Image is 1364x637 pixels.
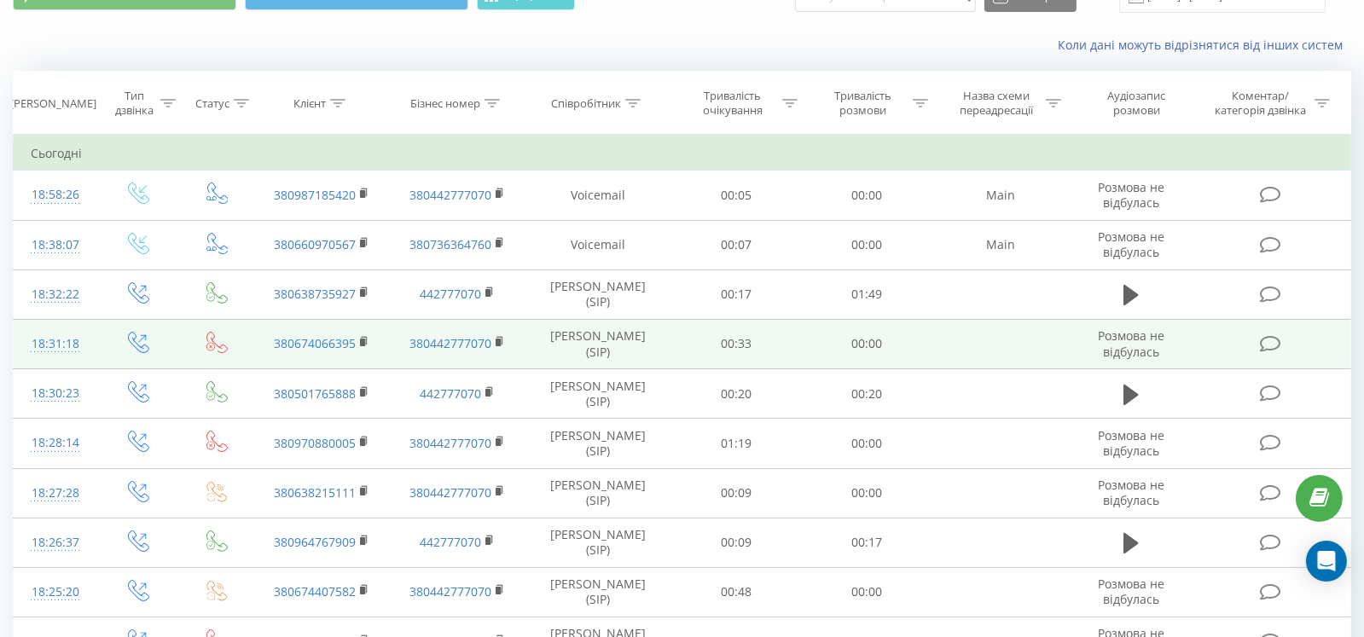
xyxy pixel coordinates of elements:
[293,96,326,111] div: Клієнт
[802,468,932,518] td: 00:00
[409,236,491,252] a: 380736364760
[1098,427,1164,459] span: Розмова не відбулась
[671,269,802,319] td: 00:17
[31,178,79,211] div: 18:58:26
[1098,477,1164,508] span: Розмова не відбулась
[671,220,802,269] td: 00:07
[802,369,932,419] td: 00:20
[31,229,79,262] div: 18:38:07
[802,269,932,319] td: 01:49
[10,96,96,111] div: [PERSON_NAME]
[31,477,79,510] div: 18:27:28
[409,484,491,501] a: 380442777070
[274,335,356,351] a: 380674066395
[525,468,671,518] td: [PERSON_NAME] (SIP)
[671,567,802,617] td: 00:48
[409,335,491,351] a: 380442777070
[1084,89,1190,118] div: Аудіозапис розмови
[687,89,778,118] div: Тривалість очікування
[409,187,491,203] a: 380442777070
[274,583,356,599] a: 380674407582
[1098,327,1164,359] span: Розмова не відбулась
[525,319,671,368] td: [PERSON_NAME] (SIP)
[409,435,491,451] a: 380442777070
[274,534,356,550] a: 380964767909
[420,534,481,550] a: 442777070
[671,319,802,368] td: 00:33
[195,96,229,111] div: Статус
[671,171,802,220] td: 00:05
[671,419,802,468] td: 01:19
[551,96,621,111] div: Співробітник
[31,278,79,311] div: 18:32:22
[1058,37,1351,53] a: Коли дані можуть відрізнятися вiд інших систем
[671,369,802,419] td: 00:20
[274,187,356,203] a: 380987185420
[31,377,79,410] div: 18:30:23
[31,327,79,361] div: 18:31:18
[932,171,1068,220] td: Main
[525,269,671,319] td: [PERSON_NAME] (SIP)
[274,435,356,451] a: 380970880005
[802,419,932,468] td: 00:00
[802,319,932,368] td: 00:00
[817,89,908,118] div: Тривалість розмови
[274,484,356,501] a: 380638215111
[14,136,1351,171] td: Сьогодні
[671,518,802,567] td: 00:09
[31,426,79,460] div: 18:28:14
[525,171,671,220] td: Voicemail
[1098,229,1164,260] span: Розмова не відбулась
[274,286,356,302] a: 380638735927
[671,468,802,518] td: 00:09
[802,567,932,617] td: 00:00
[1210,89,1310,118] div: Коментар/категорія дзвінка
[31,526,79,559] div: 18:26:37
[802,171,932,220] td: 00:00
[1306,541,1347,582] div: Open Intercom Messenger
[410,96,480,111] div: Бізнес номер
[525,567,671,617] td: [PERSON_NAME] (SIP)
[1098,179,1164,211] span: Розмова не відбулась
[420,286,481,302] a: 442777070
[525,220,671,269] td: Voicemail
[274,385,356,402] a: 380501765888
[409,583,491,599] a: 380442777070
[802,518,932,567] td: 00:17
[932,220,1068,269] td: Main
[274,236,356,252] a: 380660970567
[31,576,79,609] div: 18:25:20
[1098,576,1164,607] span: Розмова не відбулась
[525,518,671,567] td: [PERSON_NAME] (SIP)
[525,369,671,419] td: [PERSON_NAME] (SIP)
[112,89,156,118] div: Тип дзвінка
[420,385,481,402] a: 442777070
[950,89,1042,118] div: Назва схеми переадресації
[525,419,671,468] td: [PERSON_NAME] (SIP)
[802,220,932,269] td: 00:00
